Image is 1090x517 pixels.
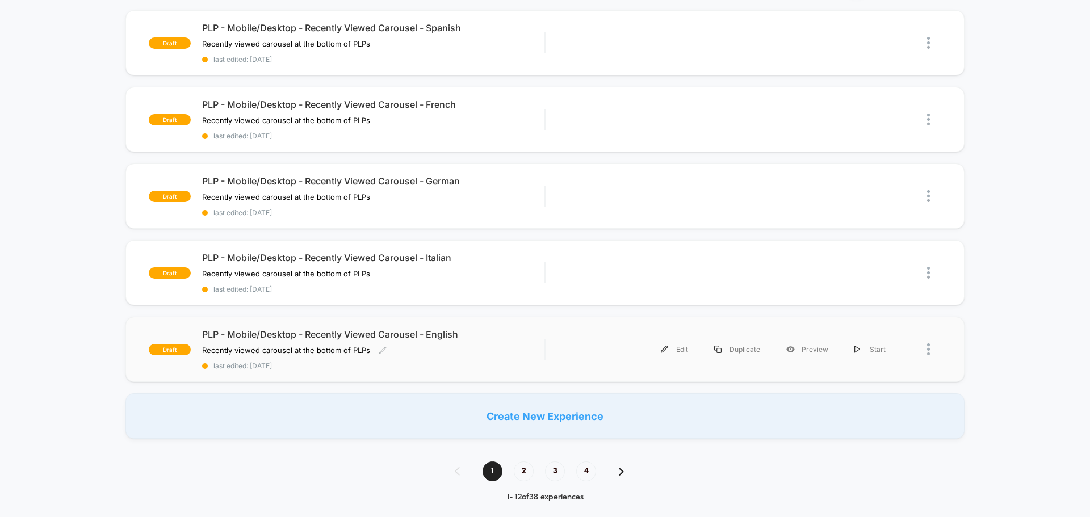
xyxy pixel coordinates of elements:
[576,461,596,481] span: 4
[443,493,647,502] div: 1 - 12 of 38 experiences
[661,346,668,353] img: menu
[841,337,899,362] div: Start
[927,37,930,49] img: close
[149,37,191,49] span: draft
[927,343,930,355] img: close
[483,461,502,481] span: 1
[202,39,370,48] span: Recently viewed carousel at the bottom of PLPs
[202,55,544,64] span: last edited: [DATE]
[714,346,722,353] img: menu
[149,344,191,355] span: draft
[202,329,544,340] span: PLP - Mobile/Desktop - Recently Viewed Carousel - English
[202,116,370,125] span: Recently viewed carousel at the bottom of PLPs
[202,99,544,110] span: PLP - Mobile/Desktop - Recently Viewed Carousel - French
[202,269,370,278] span: Recently viewed carousel at the bottom of PLPs
[202,132,544,140] span: last edited: [DATE]
[202,362,544,370] span: last edited: [DATE]
[202,22,544,33] span: PLP - Mobile/Desktop - Recently Viewed Carousel - Spanish
[202,192,370,201] span: Recently viewed carousel at the bottom of PLPs
[149,267,191,279] span: draft
[514,461,534,481] span: 2
[202,346,370,355] span: Recently viewed carousel at the bottom of PLPs
[202,208,544,217] span: last edited: [DATE]
[773,337,841,362] div: Preview
[927,267,930,279] img: close
[202,285,544,293] span: last edited: [DATE]
[125,393,965,439] div: Create New Experience
[701,337,773,362] div: Duplicate
[149,114,191,125] span: draft
[927,114,930,125] img: close
[202,175,544,187] span: PLP - Mobile/Desktop - Recently Viewed Carousel - German
[545,461,565,481] span: 3
[202,252,544,263] span: PLP - Mobile/Desktop - Recently Viewed Carousel - Italian
[149,191,191,202] span: draft
[854,346,860,353] img: menu
[927,190,930,202] img: close
[648,337,701,362] div: Edit
[619,468,624,476] img: pagination forward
